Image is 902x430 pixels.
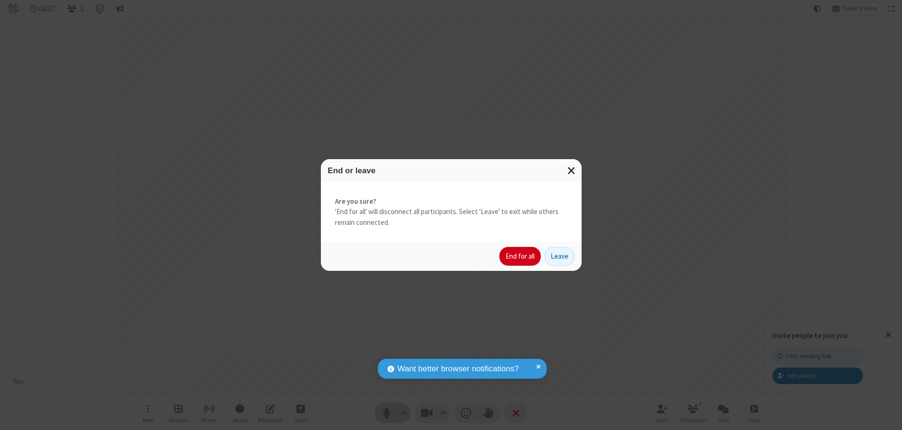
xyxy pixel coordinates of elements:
h3: End or leave [328,166,575,175]
button: Leave [544,247,575,266]
div: 'End for all' will disconnect all participants. Select 'Leave' to exit while others remain connec... [321,182,582,242]
button: Close modal [562,159,582,182]
strong: Are you sure? [335,196,568,207]
button: End for all [499,247,541,266]
span: Want better browser notifications? [397,363,519,375]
